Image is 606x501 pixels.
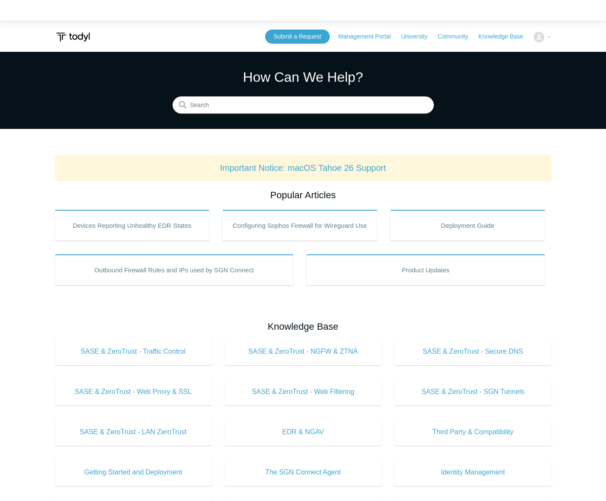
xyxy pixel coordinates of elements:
a: Devices Reporting Unhealthy EDR States [55,210,210,241]
a: SASE & ZeroTrust - LAN ZeroTrust [55,418,212,446]
span: SASE & ZeroTrust - Secure DNS [407,346,539,357]
img: Todyl Support Center Help Center home page [55,29,91,45]
span: SASE & ZeroTrust - Web Filtering [237,387,369,397]
span: SASE & ZeroTrust - LAN ZeroTrust [68,427,199,437]
h2: Popular Articles [55,188,552,202]
span: Third Party & Compatibility [407,427,539,437]
a: SASE & ZeroTrust - NGFW & ZTNA [224,338,382,365]
a: Getting Started and Deployment [55,459,212,486]
a: University [401,32,436,41]
a: SASE & ZeroTrust - Secure DNS [394,338,552,365]
span: SASE & ZeroTrust - SGN Tunnels [407,387,539,397]
a: SASE & ZeroTrust - SGN Tunnels [394,378,552,406]
span: The SGN Connect Agent [237,467,369,477]
a: Product Updates [306,254,545,285]
a: Identity Management [394,459,552,486]
a: Important Notice: macOS Tahoe 26 Support [220,163,386,173]
a: Deployment Guide [390,210,545,241]
a: Configuring Sophos Firewall for Wireguard Use [222,210,377,241]
span: SASE & ZeroTrust - NGFW & ZTNA [237,346,369,357]
a: Management Portal [338,32,399,41]
a: Outbound Firewall Rules and IPs used by SGN Connect [55,254,294,285]
span: Getting Started and Deployment [68,467,199,477]
input: Search [173,97,434,114]
span: EDR & NGAV [237,427,369,437]
a: Submit a Request [265,30,330,44]
a: SASE & ZeroTrust - Traffic Control [55,338,212,365]
a: Third Party & Compatibility [394,418,552,446]
span: Identity Management [407,467,539,477]
h1: How Can We Help? [173,67,434,87]
a: EDR & NGAV [224,418,382,446]
span: SASE & ZeroTrust - Web Proxy & SSL [68,387,199,397]
span: SASE & ZeroTrust - Traffic Control [68,346,199,357]
a: SASE & ZeroTrust - Web Filtering [224,378,382,406]
a: The SGN Connect Agent [224,459,382,486]
a: Community [438,32,477,41]
a: SASE & ZeroTrust - Web Proxy & SSL [55,378,212,406]
h2: Knowledge Base [55,319,552,334]
a: Knowledge Base [478,32,532,41]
